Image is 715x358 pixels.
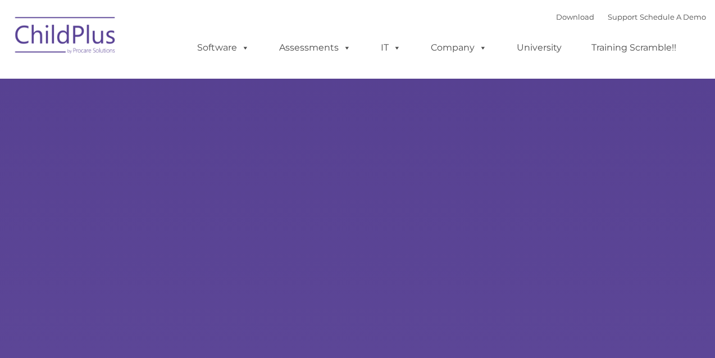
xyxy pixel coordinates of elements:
[370,37,412,59] a: IT
[640,12,706,21] a: Schedule A Demo
[608,12,637,21] a: Support
[556,12,706,21] font: |
[10,9,122,65] img: ChildPlus by Procare Solutions
[580,37,687,59] a: Training Scramble!!
[186,37,261,59] a: Software
[505,37,573,59] a: University
[556,12,594,21] a: Download
[268,37,362,59] a: Assessments
[420,37,498,59] a: Company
